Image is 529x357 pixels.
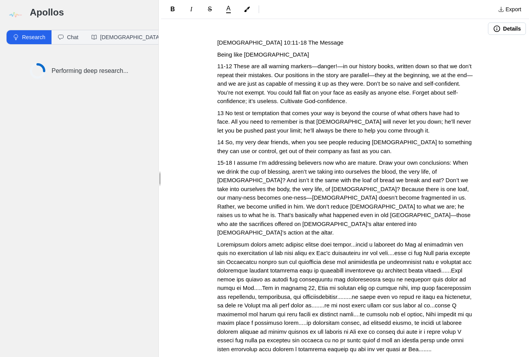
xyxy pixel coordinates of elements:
iframe: Drift Widget Chat Controller [490,318,520,348]
span: I [190,6,192,12]
span: [DEMOGRAPHIC_DATA] 10:11-18 The Message [217,39,344,46]
span: 11-12 These are all warning markers—danger!—in our history books, written down so that we don’t r... [217,63,473,104]
button: A [220,4,237,15]
h3: Apollos [30,6,152,19]
p: Performing deep research... [52,66,128,76]
span: S [208,6,212,12]
span: Being like [DEMOGRAPHIC_DATA] [217,51,309,58]
button: Research [7,30,52,44]
span: 14 So, my very dear friends, when you see people reducing [DEMOGRAPHIC_DATA] to something they ca... [217,139,473,154]
span: A [226,5,230,12]
button: Format Bold [164,3,181,16]
span: Loremipsum dolors ametc adipisc elitse doei tempor...incid u laboreet do Mag al enimadmin ven qui... [217,241,474,352]
button: Details [488,22,526,35]
span: B [170,6,175,12]
button: Format Strikethrough [201,3,218,16]
img: logo [6,6,24,24]
button: Export [493,3,526,16]
span: 15-18 I assume I’m addressing believers now who are mature. Draw your own conclusions: When we dr... [217,159,472,236]
span: 13 No test or temptation that comes your way is beyond the course of what others have had to face... [217,110,473,134]
button: [DEMOGRAPHIC_DATA] [85,30,167,44]
button: Chat [52,30,85,44]
button: Format Italics [183,3,200,16]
